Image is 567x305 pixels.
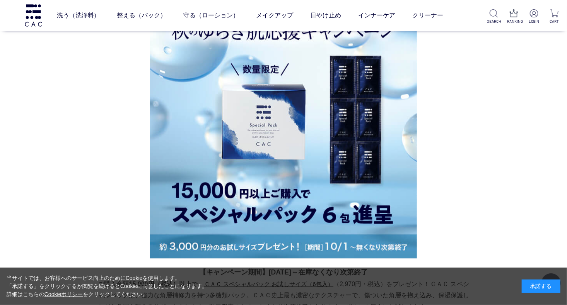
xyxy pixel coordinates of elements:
div: 当サイトでは、お客様へのサービス向上のためにCookieを使用します。 「承諾する」をクリックするか閲覧を続けるとCookieに同意したことになります。 詳細はこちらの をクリックしてください。 [7,274,208,298]
a: CART [548,9,561,24]
p: RANKING [507,19,521,24]
a: SEARCH [487,9,500,24]
img: logo [24,4,43,26]
a: 整える（パック） [117,5,167,26]
a: Cookieポリシー [44,291,83,297]
a: LOGIN [528,9,541,24]
a: 守る（ローション） [184,5,239,26]
a: インナーケア [359,5,396,26]
p: 【キャンペーン期間】[DATE]～在庫なくなり次第終了 [98,266,469,278]
p: LOGIN [528,19,541,24]
a: 日やけ止め [311,5,342,26]
a: 洗う（洗浄料） [57,5,100,26]
p: CART [548,19,561,24]
a: クリーナー [413,5,444,26]
div: 承諾する [522,280,560,293]
p: SEARCH [487,19,500,24]
a: RANKING [507,9,521,24]
a: メイクアップ [256,5,294,26]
